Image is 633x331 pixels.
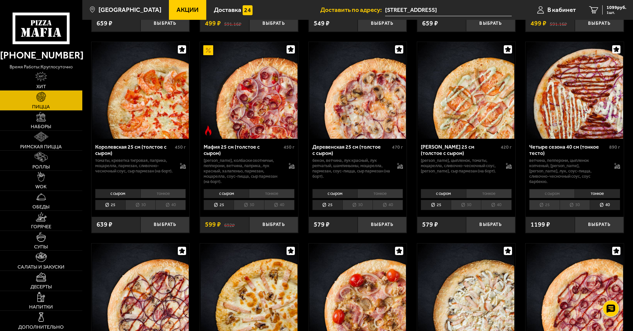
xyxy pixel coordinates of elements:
[550,20,567,27] s: 591.16 ₽
[422,221,438,228] span: 579 ₽
[529,200,559,210] li: 25
[320,7,385,13] span: Доставить по адресу:
[481,200,511,210] li: 40
[31,124,51,129] span: Наборы
[203,45,213,55] img: Акционный
[575,16,624,32] button: Выбрать
[309,42,407,138] a: Деревенская 25 см (толстое с сыром)
[200,42,298,138] a: АкционныйОстрое блюдоМафия 25 см (толстое с сыром)
[97,20,112,27] span: 659 ₽
[466,189,512,198] li: тонкое
[224,20,241,27] s: 591.16 ₽
[35,184,47,189] span: WOK
[607,11,626,15] span: 1 шт.
[30,284,52,289] span: Десерты
[392,144,403,150] span: 470 г
[140,16,189,32] button: Выбрать
[36,84,46,89] span: Хит
[92,42,189,138] img: Королевская 25 см (толстое с сыром)
[421,144,499,156] div: [PERSON_NAME] 25 см (толстое с сыром)
[421,189,466,198] li: с сыром
[140,189,186,198] li: тонкое
[32,165,50,169] span: Роллы
[97,221,112,228] span: 639 ₽
[373,200,403,210] li: 40
[529,144,608,156] div: Четыре сезона 40 см (тонкое тесто)
[312,144,391,156] div: Деревенская 25 см (толстое с сыром)
[309,42,406,138] img: Деревенская 25 см (толстое с сыром)
[451,200,481,210] li: 30
[95,200,125,210] li: 25
[385,4,512,16] input: Ваш адрес доставки
[417,42,515,138] a: Чикен Ранч 25 см (толстое с сыром)
[314,221,330,228] span: 579 ₽
[204,144,282,156] div: Мафия 25 см (толстое с сыром)
[526,42,624,138] a: Четыре сезона 40 см (тонкое тесто)
[358,217,407,233] button: Выбрать
[284,144,295,150] span: 450 г
[214,7,241,13] span: Доставка
[243,5,253,15] img: 15daf4d41897b9f0e9f617042186c801.svg
[609,144,620,150] span: 890 г
[421,158,499,174] p: [PERSON_NAME], цыпленок, томаты, моцарелла, сливочно-чесночный соус, [PERSON_NAME], сыр пармезан ...
[607,5,626,10] span: 1099 руб.
[501,144,512,150] span: 420 г
[312,200,342,210] li: 25
[18,265,64,270] span: Салаты и закуски
[234,200,264,210] li: 30
[204,189,249,198] li: с сыром
[32,204,50,209] span: Обеды
[204,158,282,184] p: [PERSON_NAME], колбаски охотничьи, пепперони, ветчина, паприка, лук красный, халапеньо, пармезан,...
[529,189,574,198] li: с сыром
[155,200,186,210] li: 40
[140,217,189,233] button: Выбрать
[466,217,515,233] button: Выбрать
[590,200,620,210] li: 40
[529,158,608,184] p: ветчина, пепперони, цыпленок копченый, [PERSON_NAME], [PERSON_NAME], лук, соус-пицца, сливочно-че...
[527,42,623,138] img: Четыре сезона 40 см (тонкое тесто)
[531,20,546,27] span: 499 ₽
[20,144,62,149] span: Римская пицца
[314,20,330,27] span: 549 ₽
[95,158,174,174] p: томаты, креветка тигровая, паприка, моцарелла, пармезан, сливочно-чесночный соус, сыр пармезан (н...
[249,189,295,198] li: тонкое
[249,16,298,32] button: Выбрать
[342,200,373,210] li: 30
[575,217,624,233] button: Выбрать
[203,126,213,135] img: Острое блюдо
[99,7,161,13] span: [GEOGRAPHIC_DATA]
[358,16,407,32] button: Выбрать
[422,20,438,27] span: 659 ₽
[201,42,297,138] img: Мафия 25 см (толстое с сыром)
[224,221,235,228] s: 692 ₽
[560,200,590,210] li: 30
[466,16,515,32] button: Выбрать
[34,244,48,249] span: Супы
[125,200,155,210] li: 30
[175,144,186,150] span: 450 г
[547,7,576,13] span: В кабинет
[92,42,190,138] a: Королевская 25 см (толстое с сыром)
[95,189,140,198] li: с сыром
[264,200,295,210] li: 40
[29,305,53,310] span: Напитки
[204,200,234,210] li: 25
[531,221,550,228] span: 1199 ₽
[418,42,514,138] img: Чикен Ранч 25 см (толстое с сыром)
[205,20,221,27] span: 499 ₽
[249,217,298,233] button: Выбрать
[31,224,51,229] span: Горячее
[177,7,199,13] span: Акции
[312,189,358,198] li: с сыром
[421,200,451,210] li: 25
[18,325,64,330] span: Дополнительно
[95,144,174,156] div: Королевская 25 см (толстое с сыром)
[205,221,221,228] span: 599 ₽
[574,189,620,198] li: тонкое
[312,158,391,179] p: бекон, ветчина, лук красный, лук репчатый, шампиньоны, моцарелла, пармезан, соус-пицца, сыр парме...
[357,189,403,198] li: тонкое
[32,104,50,109] span: Пицца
